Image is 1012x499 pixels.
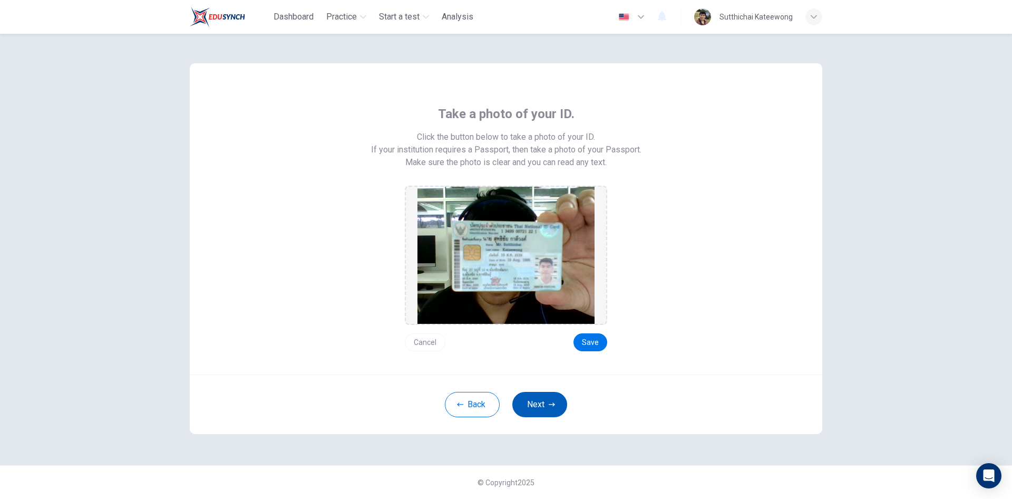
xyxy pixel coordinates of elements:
[719,11,793,23] div: Sutthichai Kateewong
[438,105,575,122] span: Take a photo of your ID.
[437,7,478,26] button: Analysis
[445,392,500,417] button: Back
[379,11,420,23] span: Start a test
[405,156,607,169] span: Make sure the photo is clear and you can read any text.
[371,131,641,156] span: Click the button below to take a photo of your ID. If your institution requires a Passport, then ...
[405,333,445,351] button: Cancel
[190,6,269,27] a: Train Test logo
[190,6,245,27] img: Train Test logo
[322,7,371,26] button: Practice
[694,8,711,25] img: Profile picture
[442,11,473,23] span: Analysis
[976,463,1001,488] div: Open Intercom Messenger
[573,333,607,351] button: Save
[617,13,630,21] img: en
[269,7,318,26] button: Dashboard
[274,11,314,23] span: Dashboard
[375,7,433,26] button: Start a test
[326,11,357,23] span: Practice
[417,187,595,324] img: preview screemshot
[478,478,534,487] span: © Copyright 2025
[512,392,567,417] button: Next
